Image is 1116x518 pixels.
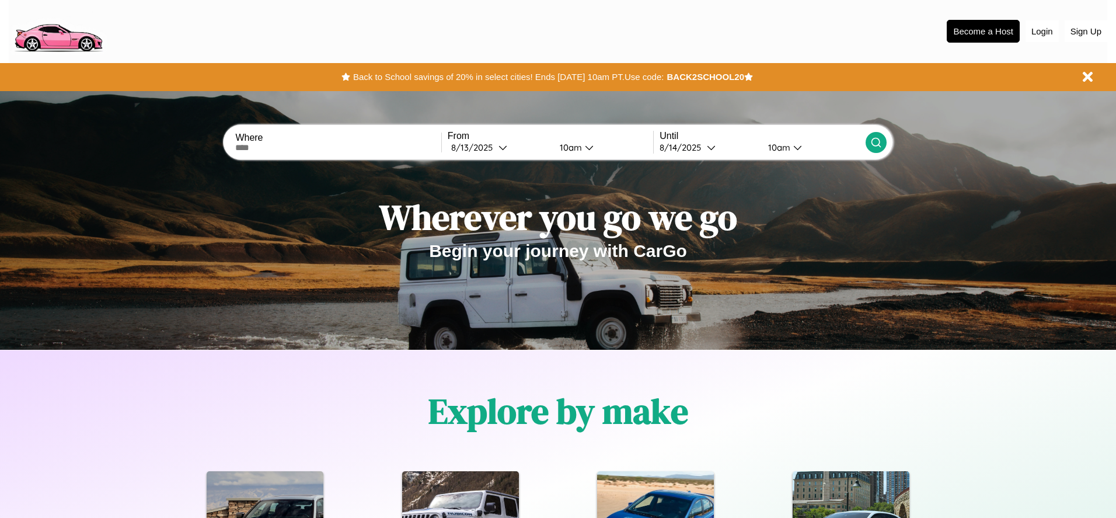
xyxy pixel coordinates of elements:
button: Become a Host [947,20,1020,43]
div: 10am [554,142,585,153]
button: Login [1026,20,1059,42]
button: Back to School savings of 20% in select cities! Ends [DATE] 10am PT.Use code: [350,69,667,85]
b: BACK2SCHOOL20 [667,72,744,82]
label: From [448,131,653,141]
div: 10am [762,142,793,153]
button: Sign Up [1065,20,1107,42]
h1: Explore by make [428,387,688,435]
button: 10am [759,141,865,154]
div: 8 / 14 / 2025 [660,142,707,153]
img: logo [9,6,107,55]
div: 8 / 13 / 2025 [451,142,498,153]
button: 8/13/2025 [448,141,550,154]
label: Until [660,131,865,141]
label: Where [235,133,441,143]
button: 10am [550,141,653,154]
